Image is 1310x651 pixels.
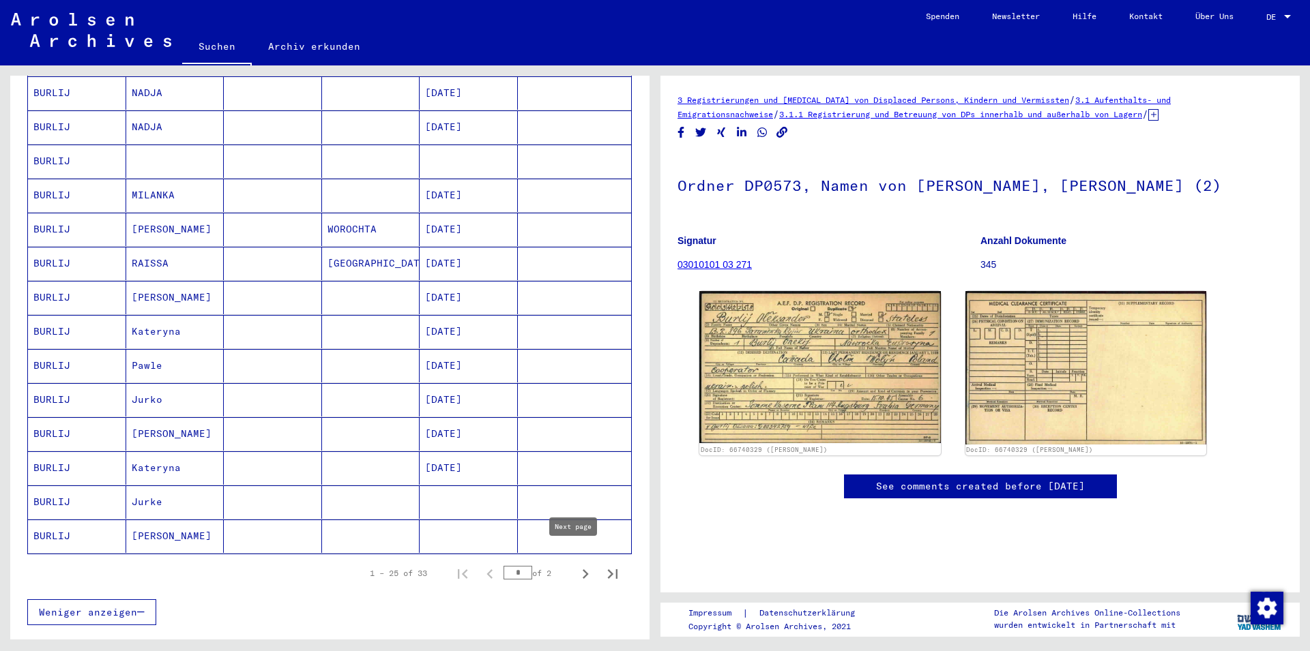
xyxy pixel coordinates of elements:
a: Archiv erkunden [252,30,377,63]
mat-cell: RAISSA [126,247,224,280]
a: See comments created before [DATE] [876,479,1085,494]
mat-cell: BURLIJ [28,519,126,553]
span: / [1142,108,1148,120]
button: Share on WhatsApp [755,124,770,141]
mat-cell: BURLIJ [28,213,126,246]
p: 345 [980,258,1283,272]
mat-cell: [DATE] [420,179,518,212]
mat-cell: [PERSON_NAME] [126,519,224,553]
img: yv_logo.png [1234,602,1285,636]
mat-cell: [PERSON_NAME] [126,213,224,246]
img: 002.jpg [965,291,1207,444]
span: DE [1266,12,1281,22]
button: Share on Xing [714,124,729,141]
mat-cell: BURLIJ [28,485,126,519]
p: wurden entwickelt in Partnerschaft mit [994,619,1180,631]
mat-cell: BURLIJ [28,315,126,348]
button: Share on Facebook [674,124,688,141]
a: 3 Registrierungen und [MEDICAL_DATA] von Displaced Persons, Kindern und Vermissten [678,95,1069,105]
a: DocID: 66740329 ([PERSON_NAME]) [966,446,1093,453]
mat-cell: [DATE] [420,451,518,485]
mat-cell: WOROCHTA [322,213,420,246]
span: / [773,108,779,120]
mat-cell: [DATE] [420,213,518,246]
a: DocID: 66740329 ([PERSON_NAME]) [701,446,828,453]
mat-cell: [DATE] [420,76,518,110]
a: Impressum [688,606,742,620]
mat-cell: [DATE] [420,281,518,314]
mat-cell: Kateryna [126,451,224,485]
a: Datenschutzerklärung [748,606,871,620]
div: Zustimmung ändern [1250,591,1283,624]
mat-cell: BURLIJ [28,76,126,110]
mat-cell: [DATE] [420,383,518,417]
span: / [1069,93,1075,106]
button: First page [449,560,476,587]
a: 03010101 03 271 [678,259,752,270]
mat-cell: NADJA [126,76,224,110]
mat-cell: [PERSON_NAME] [126,417,224,451]
img: Zustimmung ändern [1251,592,1283,624]
mat-cell: [DATE] [420,315,518,348]
mat-cell: MILANKA [126,179,224,212]
a: Suchen [182,30,252,65]
mat-cell: BURLIJ [28,110,126,144]
mat-cell: Kateryna [126,315,224,348]
button: Weniger anzeigen [27,599,156,625]
mat-cell: Pawle [126,349,224,382]
mat-cell: BURLIJ [28,281,126,314]
div: | [688,606,871,620]
mat-cell: BURLIJ [28,451,126,485]
mat-cell: [DATE] [420,110,518,144]
mat-cell: Jurke [126,485,224,519]
div: 1 – 25 of 33 [370,567,427,579]
a: 3.1.1 Registrierung und Betreuung von DPs innerhalb und außerhalb von Lagern [779,109,1142,119]
button: Last page [599,560,626,587]
b: Signatur [678,235,716,246]
button: Previous page [476,560,504,587]
mat-cell: BURLIJ [28,145,126,178]
mat-cell: [PERSON_NAME] [126,281,224,314]
button: Share on Twitter [694,124,708,141]
mat-cell: [DATE] [420,349,518,382]
span: Weniger anzeigen [39,606,137,618]
p: Die Arolsen Archives Online-Collections [994,607,1180,619]
button: Share on LinkedIn [735,124,749,141]
mat-cell: [DATE] [420,247,518,280]
mat-cell: BURLIJ [28,349,126,382]
mat-cell: BURLIJ [28,383,126,417]
img: 001.jpg [699,291,941,443]
button: Copy link [775,124,789,141]
button: Next page [572,560,599,587]
mat-cell: NADJA [126,110,224,144]
img: Arolsen_neg.svg [11,13,171,47]
mat-cell: Jurko [126,383,224,417]
div: of 2 [504,566,572,579]
mat-cell: BURLIJ [28,179,126,212]
b: Anzahl Dokumente [980,235,1066,246]
mat-cell: BURLIJ [28,417,126,451]
mat-cell: BURLIJ [28,247,126,280]
mat-cell: [GEOGRAPHIC_DATA] [322,247,420,280]
p: Copyright © Arolsen Archives, 2021 [688,620,871,633]
h1: Ordner DP0573, Namen von [PERSON_NAME], [PERSON_NAME] (2) [678,154,1283,214]
mat-cell: [DATE] [420,417,518,451]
